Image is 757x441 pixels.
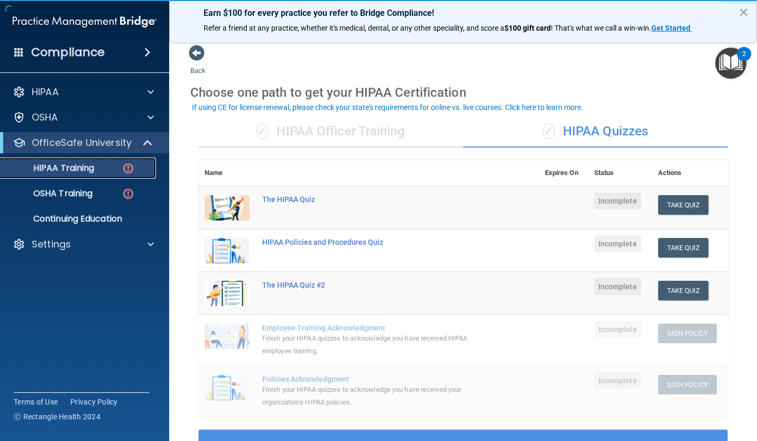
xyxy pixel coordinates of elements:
[594,235,641,252] span: Incomplete
[651,24,692,32] a: Get Started
[13,136,153,149] a: OfficeSafe University
[14,411,100,422] span: Ⓒ Rectangle Health 2024
[32,238,71,251] p: Settings
[594,372,641,389] span: Incomplete
[13,11,156,32] img: PMB logo
[70,397,118,407] a: Privacy Policy
[256,123,268,139] span: ✓
[204,24,504,32] span: Refer a friend at any practice, whether it's medical, dental, or any other speciality, and score a
[13,238,154,251] a: Settings
[594,321,641,338] span: Incomplete
[658,324,717,343] button: Sign Policy
[543,123,555,139] span: ✓
[32,136,132,149] p: OfficeSafe University
[198,160,256,186] th: Name
[31,45,105,60] h4: Compliance
[7,163,94,173] p: HIPAA Training
[14,397,58,407] a: Terms of Use
[658,238,709,258] button: Take Quiz
[715,48,746,79] button: Open Resource Center, 2 new notifications
[7,188,93,199] p: OSHA Training
[7,214,151,224] p: Continuing Education
[32,111,58,124] p: OSHA
[262,238,486,246] div: HIPAA Policies and Procedures Quiz
[262,383,486,409] div: Finish your HIPAA quizzes to acknowledge you have received your organization’s HIPAA policies.
[198,116,463,148] div: HIPAA Officer Training
[190,77,736,108] div: Choose one path to get your HIPAA Certification
[204,8,723,18] p: Earn $100 for every practice you refer to Bridge Compliance!
[190,54,206,75] a: Back
[658,375,717,394] button: Sign Policy
[13,111,154,124] a: OSHA
[738,4,749,21] button: Close
[13,86,154,98] a: HIPAA
[262,324,486,332] div: Employee Training Acknowledgment
[652,160,728,186] th: Actions
[658,195,709,215] button: Take Quiz
[594,192,641,209] span: Incomplete
[32,86,59,98] p: HIPAA
[122,162,135,175] img: danger-circle.6113f641.png
[504,24,551,32] strong: $100 gift card
[551,24,651,32] span: ! That's what we call a win-win.
[651,24,690,32] strong: Get Started
[658,281,709,300] button: Take Quiz
[190,102,585,113] button: If using CE for license renewal, please check your state's requirements for online vs. live cours...
[262,195,486,204] div: The HIPAA Quiz
[539,160,588,186] th: Expires On
[122,187,135,200] img: danger-circle.6113f641.png
[262,332,486,357] div: Finish your HIPAA quizzes to acknowledge you have received HIPAA employee training.
[192,104,583,111] div: If using CE for license renewal, please check your state's requirements for online vs. live cours...
[742,54,746,68] div: 2
[588,160,652,186] th: Status
[594,278,641,295] span: Incomplete
[262,375,486,383] div: Policies Acknowledgment
[262,281,486,289] div: The HIPAA Quiz #2
[463,116,728,148] div: HIPAA Quizzes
